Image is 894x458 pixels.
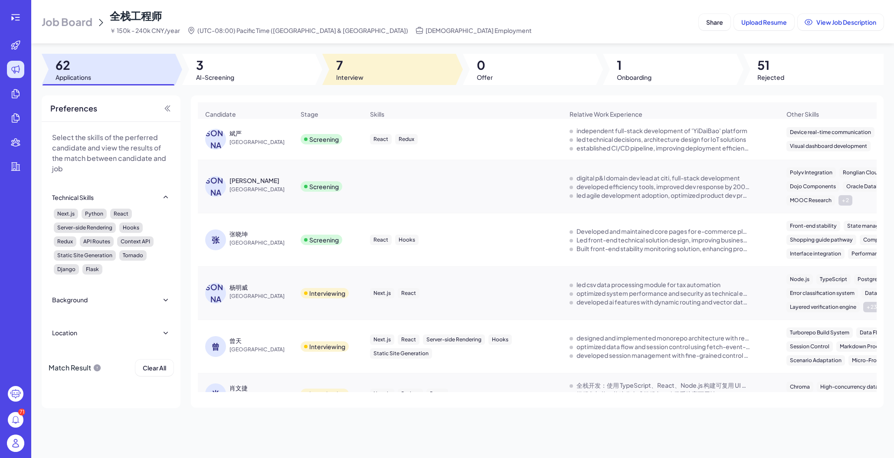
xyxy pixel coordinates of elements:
div: MOOC Research [786,195,835,206]
span: [GEOGRAPHIC_DATA] [229,138,295,147]
div: Layered verification engine [786,302,860,312]
span: Upload Resume [741,18,787,26]
div: PostgreSQL [854,274,892,285]
div: Front-end stability [786,221,840,231]
span: [GEOGRAPHIC_DATA] [229,345,295,354]
div: Server-side Rendering [54,222,116,233]
div: Screening [309,182,339,191]
div: React [110,209,132,219]
span: 62 [56,57,91,73]
span: Share [706,18,723,26]
span: (UTC-08:00) Pacific Time ([GEOGRAPHIC_DATA] & [GEOGRAPHIC_DATA]) [197,26,408,35]
div: React [398,334,419,345]
span: Preferences [50,102,97,114]
span: Interview [336,73,363,82]
span: Onboarding [617,73,652,82]
div: Technical Skills [52,193,94,202]
button: View Job Description [798,14,884,30]
span: Rejected [757,73,784,82]
div: Built front-end stability monitoring solution, enhancing problem discovery and positioning effici... [576,244,750,253]
div: Static Site Generation [370,348,432,359]
img: user_logo.png [7,435,24,452]
div: React [426,389,448,399]
div: Screening [309,236,339,244]
div: Led front-end technical solution design, improving business experience and engineering quality. [576,236,750,244]
div: Django [54,264,79,275]
div: 杨明威 [229,283,248,291]
div: Next.js [370,334,394,345]
div: led agile development adoption, optimized product dev process [576,191,750,200]
div: Chroma [786,382,813,392]
div: 71 [18,409,25,415]
div: Redux [54,236,76,247]
span: Candidate [205,110,236,118]
div: Tornado [119,250,147,261]
div: Turborepo Build System [786,327,853,338]
span: [GEOGRAPHIC_DATA] [229,239,295,247]
span: View Job Description [816,18,876,26]
div: Dojo Components [786,181,839,192]
div: Interviewing [309,289,345,298]
div: Screening [309,135,339,144]
div: 全栈开发：使用 TypeScript、React、Node.js 构建可复用 UI 组件与后端 API [576,381,750,389]
div: + 23 [863,302,880,312]
button: Share [699,14,730,30]
div: 微服务架构：构建分布式微服务，确保系统高可用性 [576,389,716,398]
span: [DEMOGRAPHIC_DATA] Employment [426,26,532,35]
div: TypeScript [816,274,851,285]
div: Python [82,209,107,219]
div: Session Control [786,341,833,352]
span: 7 [336,57,363,73]
div: 斌严 [229,129,242,137]
div: Static Site Generation [54,250,116,261]
div: developed efficiency tools, improved dev response by 200% [576,182,750,191]
div: Match Result [49,360,102,376]
div: developed session management with fine-grained control for pausing, resuming, or regenerating con... [576,351,750,360]
span: 0 [477,57,493,73]
div: [PERSON_NAME] [205,176,226,197]
div: API Routes [80,236,114,247]
div: Location [52,328,77,337]
div: independent full-stack development of 'YiDaiBao' platform [576,126,747,135]
div: Redux [395,134,418,144]
div: established CI/CD pipeline, improving deployment efficiency by 90% [576,144,750,152]
div: Error classification system [786,288,858,298]
div: 肖 [205,383,226,404]
button: Upload Resume [734,14,794,30]
div: developed ai features with dynamic routing and vector databases [576,298,750,306]
div: 张 [205,229,226,250]
div: [PERSON_NAME] [205,129,226,150]
div: Polyv Integration [786,167,836,178]
div: Background [52,295,88,304]
span: Relative Work Experience [570,110,642,118]
div: Hooks [119,222,143,233]
div: 肖文捷 [229,383,248,392]
div: [PERSON_NAME] [205,283,226,304]
span: 3 [196,57,234,73]
div: Hooks [395,235,419,245]
span: 51 [757,57,784,73]
div: optimized system performance and security as technical expert [576,289,750,298]
div: 曾 [205,336,226,357]
div: Next.js [370,288,394,298]
span: 全栈工程师 [110,9,162,22]
span: Skills [370,110,384,118]
div: React [370,134,392,144]
div: Ronglian Cloud [839,167,884,178]
p: Select the skills of the perferred candidate and view the results of the match between candidate ... [52,132,170,174]
div: Visual dashboard development [786,141,871,151]
div: optimized data flow and session control using fetch-event-source for ai responses [576,342,750,351]
div: Flask [82,264,102,275]
div: Server-side Rendering [423,334,485,345]
div: React [398,288,419,298]
span: Applications [56,73,91,82]
div: led csv data processing module for tax automation [576,280,720,289]
div: Interviewing [309,389,345,398]
button: Clear All [135,360,174,376]
span: 1 [617,57,652,73]
div: Next.js [370,389,394,399]
span: AI-Screening [196,73,234,82]
div: designed and implemented monorepo architecture with react 18, typescript, next.js, and turborepo [576,334,750,342]
div: React [370,235,392,245]
div: 栾喜员 [229,176,279,185]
